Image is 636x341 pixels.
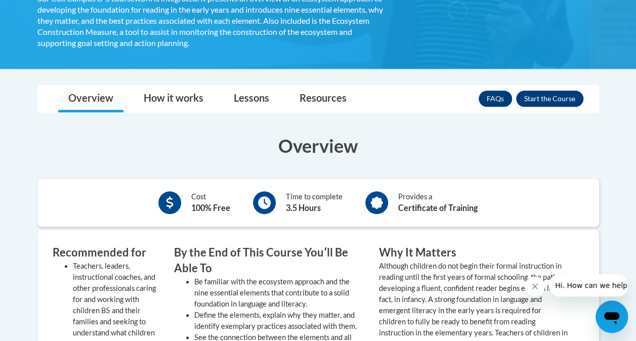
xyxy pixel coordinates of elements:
[379,245,569,261] h3: Why It Matters
[596,301,628,333] iframe: Button to launch messaging window
[286,203,321,212] b: 3.5 Hours
[398,191,478,214] div: Provides a
[194,310,364,332] li: Define the elements, explain why they matter, and identify exemplary practices associated with them.
[134,86,214,112] a: How it works
[289,86,357,112] a: Resources
[479,91,512,107] a: FAQs
[191,191,230,214] div: Cost
[194,276,364,310] li: Be familiar with the ecosystem approach and the nine essential elements that contribute to a soli...
[37,133,599,158] h3: Overview
[58,86,123,112] a: Overview
[525,276,545,296] iframe: Close message
[6,7,82,15] span: Hi. How can we help?
[516,91,583,107] button: Enroll
[398,203,478,212] b: Certificate of Training
[286,191,343,214] div: Time to complete
[549,274,628,296] iframe: Message from company
[174,245,364,276] h3: By the End of This Course Youʹll Be Able To
[224,86,279,112] a: Lessons
[191,203,230,212] b: 100% Free
[53,245,159,261] h3: Recommended for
